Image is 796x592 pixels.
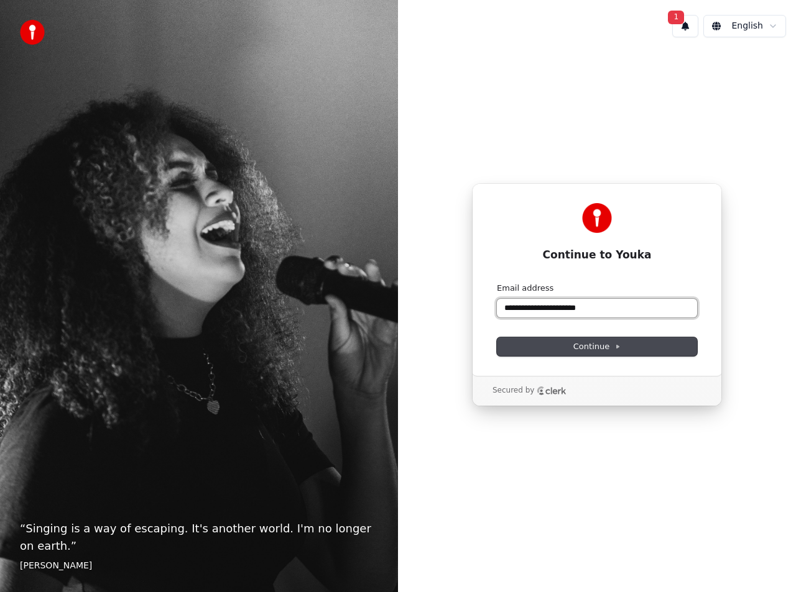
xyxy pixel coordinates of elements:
[497,283,553,294] label: Email address
[582,203,612,233] img: Youka
[493,386,534,396] p: Secured by
[668,11,684,24] span: 1
[497,248,697,263] h1: Continue to Youka
[537,386,567,395] a: Clerk logo
[573,341,621,352] span: Continue
[497,337,697,356] button: Continue
[672,15,698,37] button: 1
[20,520,378,555] p: “ Singing is a way of escaping. It's another world. I'm no longer on earth. ”
[20,560,378,572] footer: [PERSON_NAME]
[20,20,45,45] img: youka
